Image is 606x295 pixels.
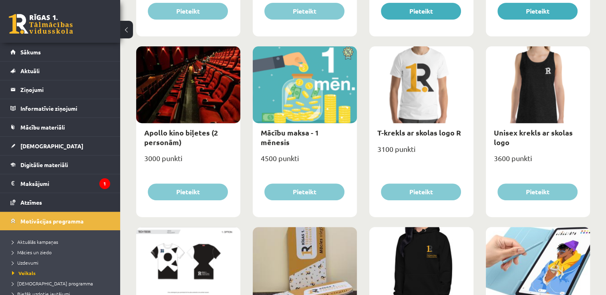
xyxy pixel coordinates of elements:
button: Pieteikt [381,3,461,20]
a: Rīgas 1. Tālmācības vidusskola [9,14,73,34]
span: Sākums [20,48,41,56]
legend: Maksājumi [20,174,110,193]
i: 1 [99,178,110,189]
a: [DEMOGRAPHIC_DATA] programma [12,280,112,287]
button: Pieteikt [264,183,344,200]
button: Pieteikt [497,183,578,200]
a: Digitālie materiāli [10,155,110,174]
a: Aktuāli [10,62,110,80]
a: Maksājumi1 [10,174,110,193]
a: Sākums [10,43,110,61]
button: Pieteikt [381,183,461,200]
a: Atzīmes [10,193,110,211]
a: Veikals [12,269,112,277]
a: Informatīvie ziņojumi [10,99,110,118]
button: Pieteikt [148,183,228,200]
a: Mācību maksa - 1 mēnesis [261,128,319,146]
div: 4500 punkti [253,151,357,171]
span: Aktuālās kampaņas [12,239,58,245]
a: T-krekls ar skolas logo R [377,128,461,137]
img: Atlaide [339,46,357,60]
span: Mācies un ziedo [12,249,52,255]
div: 3600 punkti [486,151,590,171]
button: Pieteikt [148,3,228,20]
div: 3000 punkti [136,151,240,171]
span: Aktuāli [20,67,40,74]
legend: Ziņojumi [20,80,110,99]
a: Ziņojumi [10,80,110,99]
a: Motivācijas programma [10,212,110,230]
a: Aktuālās kampaņas [12,238,112,245]
button: Pieteikt [264,3,344,20]
a: Unisex krekls ar skolas logo [494,128,573,146]
legend: Informatīvie ziņojumi [20,99,110,118]
span: Uzdevumi [12,259,38,266]
a: Mācies un ziedo [12,249,112,256]
div: 3100 punkti [369,142,473,162]
span: Veikals [12,270,36,276]
span: Motivācijas programma [20,217,84,225]
span: [DEMOGRAPHIC_DATA] [20,142,83,149]
span: [DEMOGRAPHIC_DATA] programma [12,280,93,287]
a: Apollo kino biļetes (2 personām) [144,128,218,146]
span: Atzīmes [20,199,42,206]
a: Uzdevumi [12,259,112,266]
button: Pieteikt [497,3,578,20]
a: Mācību materiāli [10,118,110,136]
a: [DEMOGRAPHIC_DATA] [10,137,110,155]
span: Mācību materiāli [20,124,65,131]
span: Digitālie materiāli [20,161,68,168]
